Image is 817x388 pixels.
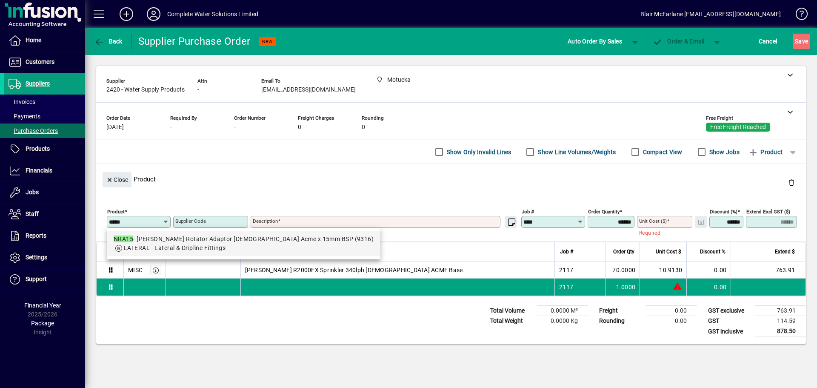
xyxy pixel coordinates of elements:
td: 0.0000 Kg [537,316,588,326]
div: Product [96,164,806,195]
span: Settings [26,254,47,261]
a: Payments [4,109,85,124]
mat-label: Supplier Code [175,218,206,224]
span: Support [26,276,47,282]
div: - [PERSON_NAME] Rotator Adaptor [DEMOGRAPHIC_DATA] Acme x 15mm BSP (9316) [114,235,374,244]
span: 2420 - Water Supply Products [106,86,185,93]
a: Knowledge Base [789,2,806,29]
span: Products [26,145,50,152]
span: Staff [26,210,39,217]
button: Back [92,34,125,49]
td: 763.91 [755,306,806,316]
span: Suppliers [26,80,50,87]
span: NEW [262,39,273,44]
mat-error: Required [639,228,686,237]
span: Order Qty [613,247,634,256]
span: Discount % [700,247,726,256]
a: Staff [4,204,85,225]
a: Support [4,269,85,290]
app-page-header-button: Back [85,34,132,49]
td: Total Volume [486,306,537,316]
span: Back [94,38,123,45]
mat-label: Unit Cost ($) [639,218,667,224]
label: Show Line Volumes/Weights [536,148,616,156]
mat-label: Order Quantity [588,209,620,215]
td: 10.9130 [640,262,686,279]
a: Home [4,30,85,51]
button: Auto Order By Sales [563,34,626,49]
span: Home [26,37,41,43]
td: 0.0000 M³ [537,306,588,316]
td: 1.0000 [606,279,640,296]
span: [PERSON_NAME] R2000FX Sprinkler 340lph [DEMOGRAPHIC_DATA] ACME Base [245,266,463,274]
td: 0.00 [646,316,697,326]
td: 70.0000 [606,262,640,279]
span: [DATE] [106,124,124,131]
td: Freight [595,306,646,316]
app-page-header-button: Close [100,175,134,183]
span: Free Freight Reached [710,124,766,131]
td: Rounding [595,316,646,326]
a: Products [4,138,85,160]
div: Supplier Purchase Order [138,34,251,48]
span: Cancel [759,34,777,48]
td: 114.59 [755,316,806,326]
label: Show Jobs [708,148,740,156]
span: Close [106,173,128,187]
a: Purchase Orders [4,124,85,138]
span: Reports [26,232,46,239]
mat-label: Description [253,218,278,224]
span: - [170,124,172,131]
td: Total Weight [486,316,537,326]
span: LATERAL - Lateral & Dripline Fittings [124,244,226,251]
button: Order & Email [648,34,709,49]
span: Package [31,320,54,327]
span: ave [795,34,808,48]
span: 0 [362,124,365,131]
span: Extend $ [775,247,795,256]
button: Cancel [757,34,780,49]
a: Customers [4,52,85,73]
span: Auto Order By Sales [568,34,622,48]
td: GST [704,316,755,326]
td: 0.00 [686,262,731,279]
span: Financials [26,167,52,174]
mat-option: NRA15 - Nelson Rotator Adaptor Male Acme x 15mm BSP (9316) [107,231,380,256]
span: 2117 [559,283,573,291]
mat-label: Discount (%) [710,209,737,215]
span: - [197,86,199,93]
span: - [234,124,236,131]
label: Compact View [641,148,683,156]
div: Blair McFarlane [EMAIL_ADDRESS][DOMAIN_NAME] [640,7,781,21]
mat-label: Product [107,209,125,215]
span: Order & Email [653,38,705,45]
a: Financials [4,160,85,181]
button: Add [113,6,140,22]
span: 2117 [559,266,573,274]
a: Invoices [4,95,85,109]
a: Jobs [4,182,85,203]
td: 0.00 [646,306,697,316]
span: 0 [298,124,301,131]
div: Complete Water Solutions Limited [167,7,259,21]
a: Settings [4,247,85,268]
button: Save [793,34,810,49]
app-page-header-button: Delete [781,178,802,186]
span: Purchase Orders [9,127,58,134]
button: Close [103,172,131,187]
label: Show Only Invalid Lines [445,148,511,156]
span: Job # [560,247,573,256]
span: Financial Year [24,302,61,309]
td: GST inclusive [704,326,755,337]
mat-label: Job # [522,209,534,215]
a: Reports [4,225,85,247]
span: S [795,38,798,45]
div: MISC [128,266,143,274]
mat-label: Extend excl GST ($) [746,209,790,215]
td: 878.50 [755,326,806,337]
button: Delete [781,172,802,193]
em: NRA15 [114,236,133,242]
span: Jobs [26,189,39,195]
span: Unit Cost $ [656,247,681,256]
span: Customers [26,58,54,65]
